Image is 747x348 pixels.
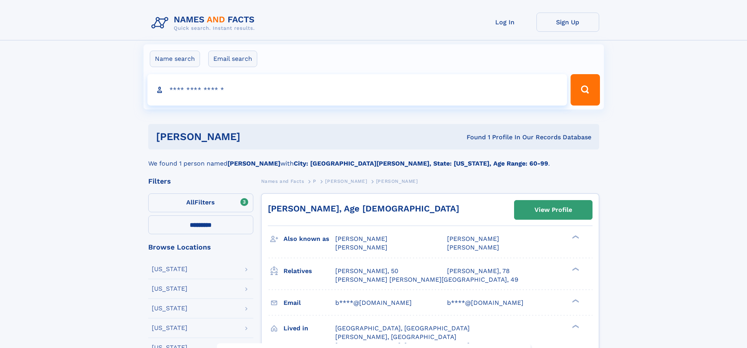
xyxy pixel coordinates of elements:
[313,176,316,186] a: P
[335,275,518,284] a: [PERSON_NAME] [PERSON_NAME][GEOGRAPHIC_DATA], 49
[447,267,510,275] a: [PERSON_NAME], 78
[284,232,335,246] h3: Also known as
[313,179,316,184] span: P
[335,333,456,341] span: [PERSON_NAME], [GEOGRAPHIC_DATA]
[447,235,499,242] span: [PERSON_NAME]
[186,199,194,206] span: All
[294,160,548,167] b: City: [GEOGRAPHIC_DATA][PERSON_NAME], State: [US_STATE], Age Range: 60-99
[284,264,335,278] h3: Relatives
[152,325,187,331] div: [US_STATE]
[571,74,600,106] button: Search Button
[335,267,398,275] a: [PERSON_NAME], 50
[208,51,257,67] label: Email search
[148,149,599,168] div: We found 1 person named with .
[152,305,187,312] div: [US_STATE]
[514,200,592,219] a: View Profile
[268,204,459,213] a: [PERSON_NAME], Age [DEMOGRAPHIC_DATA]
[148,13,261,34] img: Logo Names and Facts
[335,324,470,332] span: [GEOGRAPHIC_DATA], [GEOGRAPHIC_DATA]
[335,235,387,242] span: [PERSON_NAME]
[570,324,580,329] div: ❯
[534,201,572,219] div: View Profile
[227,160,280,167] b: [PERSON_NAME]
[148,244,253,251] div: Browse Locations
[570,235,580,240] div: ❯
[536,13,599,32] a: Sign Up
[152,286,187,292] div: [US_STATE]
[570,266,580,271] div: ❯
[148,178,253,185] div: Filters
[284,322,335,335] h3: Lived in
[474,13,536,32] a: Log In
[325,176,367,186] a: [PERSON_NAME]
[152,266,187,272] div: [US_STATE]
[447,244,499,251] span: [PERSON_NAME]
[325,179,367,184] span: [PERSON_NAME]
[147,74,567,106] input: search input
[284,296,335,310] h3: Email
[353,133,591,142] div: Found 1 Profile In Our Records Database
[335,244,387,251] span: [PERSON_NAME]
[261,176,304,186] a: Names and Facts
[150,51,200,67] label: Name search
[570,298,580,303] div: ❯
[156,132,354,142] h1: [PERSON_NAME]
[148,193,253,212] label: Filters
[376,179,418,184] span: [PERSON_NAME]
